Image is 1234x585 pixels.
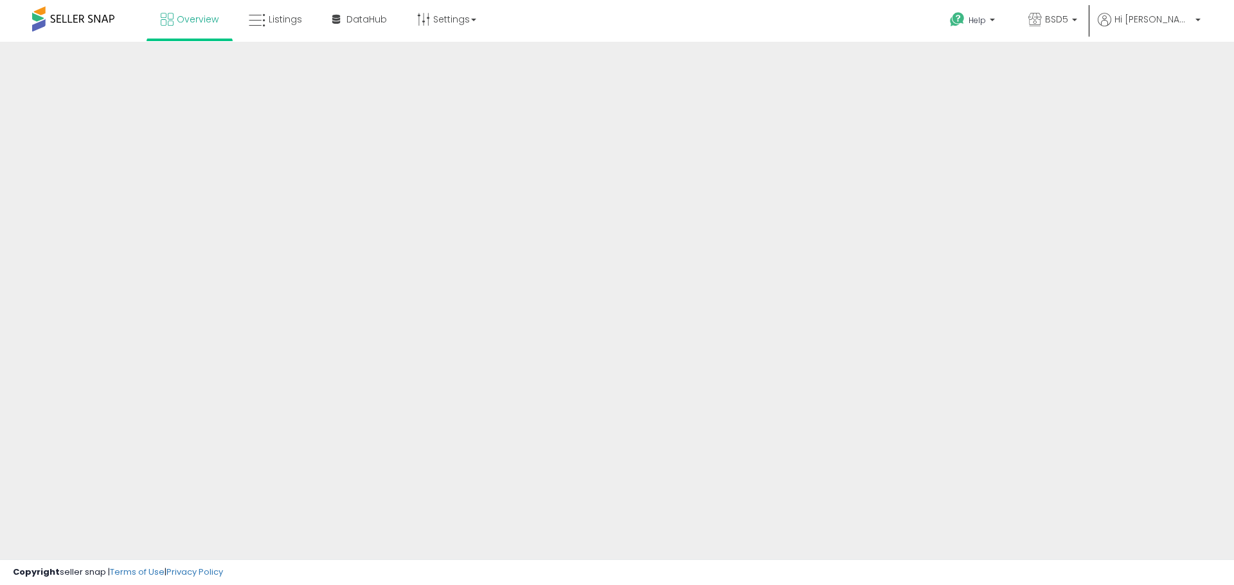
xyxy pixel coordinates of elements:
[969,15,986,26] span: Help
[940,2,1008,42] a: Help
[13,566,223,579] div: seller snap | |
[177,13,219,26] span: Overview
[949,12,965,28] i: Get Help
[269,13,302,26] span: Listings
[166,566,223,578] a: Privacy Policy
[1098,13,1201,42] a: Hi [PERSON_NAME]
[1045,13,1068,26] span: BSD5
[1114,13,1192,26] span: Hi [PERSON_NAME]
[346,13,387,26] span: DataHub
[13,566,60,578] strong: Copyright
[110,566,165,578] a: Terms of Use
